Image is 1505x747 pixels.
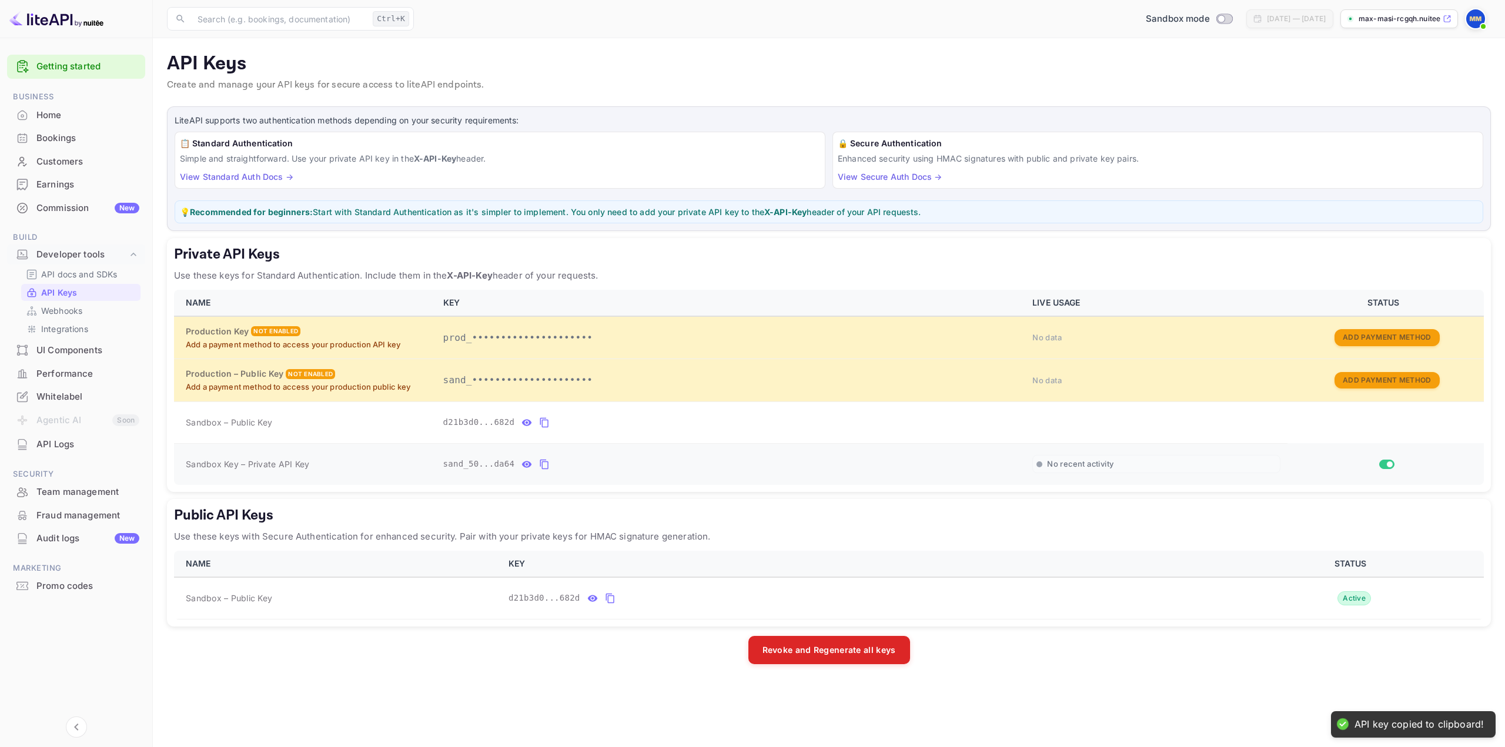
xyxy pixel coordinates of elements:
[501,551,1222,577] th: KEY
[7,527,145,549] a: Audit logsNew
[7,127,145,149] a: Bookings
[7,55,145,79] div: Getting started
[36,579,139,593] div: Promo codes
[1141,12,1237,26] div: Switch to Production mode
[7,150,145,173] div: Customers
[7,197,145,219] a: CommissionNew
[175,114,1483,127] p: LiteAPI supports two authentication methods depending on your security requirements:
[1025,290,1287,316] th: LIVE USAGE
[167,78,1491,92] p: Create and manage your API keys for secure access to liteAPI endpoints.
[180,172,293,182] a: View Standard Auth Docs →
[7,386,145,407] a: Whitelabel
[7,173,145,195] a: Earnings
[7,575,145,598] div: Promo codes
[838,152,1478,165] p: Enhanced security using HMAC signatures with public and private key pairs.
[1047,459,1113,469] span: No recent activity
[26,304,136,317] a: Webhooks
[509,592,580,604] span: d21b3d0...682d
[36,248,128,262] div: Developer tools
[36,178,139,192] div: Earnings
[7,339,145,362] div: UI Components
[186,592,272,604] span: Sandbox – Public Key
[7,197,145,220] div: CommissionNew
[174,506,1484,525] h5: Public API Keys
[26,323,136,335] a: Integrations
[174,290,1484,485] table: private api keys table
[180,206,1478,218] p: 💡 Start with Standard Authentication as it's simpler to implement. You only need to add your priv...
[36,532,139,545] div: Audit logs
[1032,333,1062,342] span: No data
[180,152,820,165] p: Simple and straightforward. Use your private API key in the header.
[1337,591,1371,605] div: Active
[7,363,145,386] div: Performance
[186,416,272,428] span: Sandbox – Public Key
[36,367,139,381] div: Performance
[447,270,492,281] strong: X-API-Key
[7,173,145,196] div: Earnings
[443,373,1019,387] p: sand_•••••••••••••••••••••
[443,416,515,428] span: d21b3d0...682d
[1354,718,1484,731] div: API key copied to clipboard!
[186,325,249,338] h6: Production Key
[1267,14,1326,24] div: [DATE] — [DATE]
[7,231,145,244] span: Build
[748,636,910,664] button: Revoke and Regenerate all keys
[7,363,145,384] a: Performance
[838,137,1478,150] h6: 🔒 Secure Authentication
[180,137,820,150] h6: 📋 Standard Authentication
[36,132,139,145] div: Bookings
[9,9,103,28] img: LiteAPI logo
[26,286,136,299] a: API Keys
[36,485,139,499] div: Team management
[7,562,145,575] span: Marketing
[41,286,77,299] p: API Keys
[1335,374,1439,384] a: Add Payment Method
[1335,329,1439,346] button: Add Payment Method
[36,390,139,404] div: Whitelabel
[443,331,1019,345] p: prod_•••••••••••••••••••••
[7,91,145,103] span: Business
[436,290,1026,316] th: KEY
[251,326,300,336] div: Not enabled
[7,481,145,504] div: Team management
[1466,9,1485,28] img: Max Masi
[174,551,1484,619] table: public api keys table
[186,367,283,380] h6: Production – Public Key
[174,269,1484,283] p: Use these keys for Standard Authentication. Include them in the header of your requests.
[174,245,1484,264] h5: Private API Keys
[7,104,145,126] a: Home
[21,266,141,283] div: API docs and SDKs
[838,172,942,182] a: View Secure Auth Docs →
[41,268,118,280] p: API docs and SDKs
[115,533,139,544] div: New
[1359,14,1440,24] p: max-masi-rcgqh.nuitee....
[36,438,139,451] div: API Logs
[414,153,456,163] strong: X-API-Key
[764,207,807,217] strong: X-API-Key
[7,468,145,481] span: Security
[66,716,87,738] button: Collapse navigation
[21,302,141,319] div: Webhooks
[36,202,139,215] div: Commission
[443,458,515,470] span: sand_50...da64
[1222,551,1484,577] th: STATUS
[36,344,139,357] div: UI Components
[373,11,409,26] div: Ctrl+K
[190,207,313,217] strong: Recommended for beginners:
[7,339,145,361] a: UI Components
[7,504,145,527] div: Fraud management
[1287,290,1484,316] th: STATUS
[115,203,139,213] div: New
[7,433,145,456] div: API Logs
[7,150,145,172] a: Customers
[7,244,145,265] div: Developer tools
[36,155,139,169] div: Customers
[36,60,139,73] a: Getting started
[1032,376,1062,385] span: No data
[7,433,145,455] a: API Logs
[26,268,136,280] a: API docs and SDKs
[7,127,145,150] div: Bookings
[174,290,436,316] th: NAME
[1146,12,1210,26] span: Sandbox mode
[7,575,145,597] a: Promo codes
